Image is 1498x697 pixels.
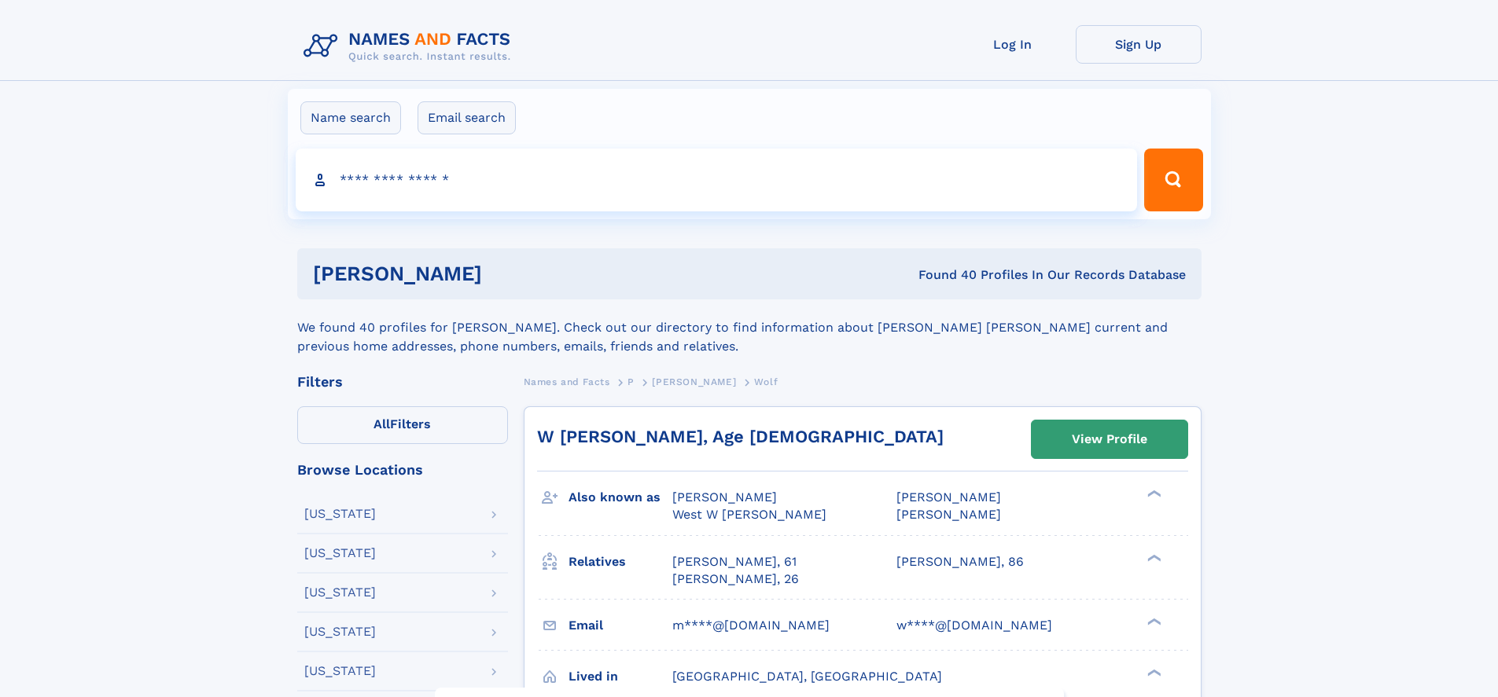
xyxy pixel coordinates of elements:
span: [GEOGRAPHIC_DATA], [GEOGRAPHIC_DATA] [672,669,942,684]
label: Name search [300,101,401,134]
a: Sign Up [1076,25,1202,64]
h3: Email [569,612,672,639]
span: [PERSON_NAME] [672,490,777,504]
span: Wolf [754,376,778,387]
span: P [628,376,635,387]
div: ❯ [1143,667,1162,677]
div: Browse Locations [297,463,508,477]
div: [US_STATE] [304,665,376,677]
div: We found 40 profiles for [PERSON_NAME]. Check out our directory to find information about [PERSON... [297,299,1202,356]
label: Email search [418,101,516,134]
div: [US_STATE] [304,508,376,520]
div: ❯ [1143,616,1162,626]
span: [PERSON_NAME] [652,376,736,387]
button: Search Button [1144,149,1202,211]
span: All [374,416,390,431]
a: P [628,372,635,391]
span: [PERSON_NAME] [896,507,1001,522]
div: ❯ [1143,489,1162,499]
div: Found 40 Profiles In Our Records Database [700,266,1186,284]
img: Logo Names and Facts [297,25,524,68]
h3: Also known as [569,484,672,511]
a: [PERSON_NAME], 61 [672,553,797,570]
input: search input [296,149,1138,211]
span: [PERSON_NAME] [896,490,1001,504]
a: Names and Facts [524,372,610,391]
h3: Lived in [569,663,672,690]
a: [PERSON_NAME], 86 [896,553,1024,570]
a: W [PERSON_NAME], Age [DEMOGRAPHIC_DATA] [537,427,944,446]
a: View Profile [1032,420,1187,458]
div: [US_STATE] [304,586,376,599]
div: [US_STATE] [304,625,376,638]
span: West W [PERSON_NAME] [672,507,826,522]
div: [US_STATE] [304,547,376,559]
div: ❯ [1143,552,1162,563]
h3: Relatives [569,548,672,575]
h1: [PERSON_NAME] [313,264,701,284]
div: Filters [297,375,508,389]
label: Filters [297,406,508,444]
a: [PERSON_NAME], 26 [672,570,799,588]
a: [PERSON_NAME] [652,372,736,391]
a: Log In [950,25,1076,64]
div: View Profile [1072,421,1147,457]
